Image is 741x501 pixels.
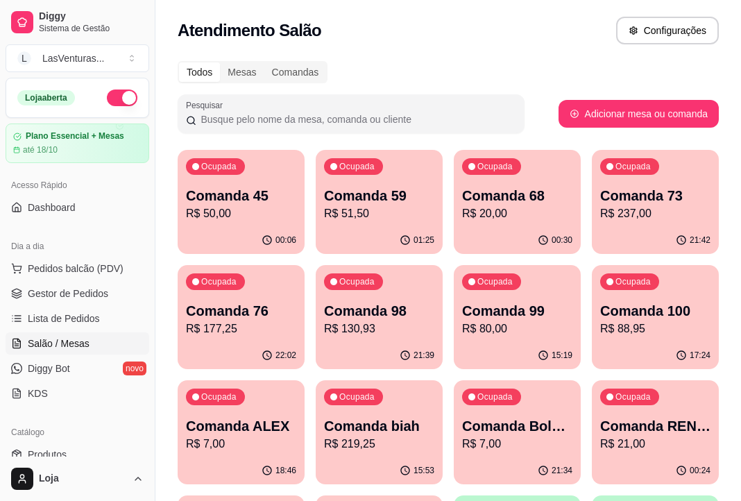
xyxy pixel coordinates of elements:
[6,174,149,196] div: Acesso Rápido
[339,161,375,172] p: Ocupada
[17,51,31,65] span: L
[6,44,149,72] button: Select a team
[462,321,572,337] p: R$ 80,00
[39,473,127,485] span: Loja
[201,161,237,172] p: Ocupada
[615,161,651,172] p: Ocupada
[615,391,651,402] p: Ocupada
[324,416,434,436] p: Comanda biah
[6,282,149,305] a: Gestor de Pedidos
[107,90,137,106] button: Alterar Status
[600,186,710,205] p: Comanda 73
[28,362,70,375] span: Diggy Bot
[339,391,375,402] p: Ocupada
[414,235,434,246] p: 01:25
[324,321,434,337] p: R$ 130,93
[178,19,321,42] h2: Atendimento Salão
[592,265,719,369] button: OcupadaComanda 100R$ 88,9517:24
[6,421,149,443] div: Catálogo
[6,462,149,495] button: Loja
[600,205,710,222] p: R$ 237,00
[454,150,581,254] button: OcupadaComanda 68R$ 20,0000:30
[28,262,123,275] span: Pedidos balcão (PDV)
[6,257,149,280] button: Pedidos balcão (PDV)
[186,301,296,321] p: Comanda 76
[28,201,76,214] span: Dashboard
[39,10,144,23] span: Diggy
[186,321,296,337] p: R$ 177,25
[324,205,434,222] p: R$ 51,50
[477,161,513,172] p: Ocupada
[6,307,149,330] a: Lista de Pedidos
[196,112,516,126] input: Pesquisar
[600,321,710,337] p: R$ 88,95
[316,265,443,369] button: OcupadaComanda 98R$ 130,9321:39
[324,301,434,321] p: Comanda 98
[600,416,710,436] p: Comanda RENAM 22/09
[179,62,220,82] div: Todos
[17,90,75,105] div: Loja aberta
[559,100,719,128] button: Adicionar mesa ou comanda
[316,380,443,484] button: OcupadaComanda biahR$ 219,2515:53
[324,186,434,205] p: Comanda 59
[275,235,296,246] p: 00:06
[477,391,513,402] p: Ocupada
[6,357,149,380] a: Diggy Botnovo
[462,301,572,321] p: Comanda 99
[26,131,124,142] article: Plano Essencial + Mesas
[414,350,434,361] p: 21:39
[275,465,296,476] p: 18:46
[690,350,710,361] p: 17:24
[6,6,149,39] a: DiggySistema de Gestão
[6,332,149,355] a: Salão / Mesas
[186,99,228,111] label: Pesquisar
[477,276,513,287] p: Ocupada
[28,312,100,325] span: Lista de Pedidos
[600,436,710,452] p: R$ 21,00
[28,387,48,400] span: KDS
[324,436,434,452] p: R$ 219,25
[186,205,296,222] p: R$ 50,00
[6,382,149,405] a: KDS
[462,436,572,452] p: R$ 7,00
[220,62,264,82] div: Mesas
[201,276,237,287] p: Ocupada
[178,150,305,254] button: OcupadaComanda 45R$ 50,0000:06
[600,301,710,321] p: Comanda 100
[275,350,296,361] p: 22:02
[339,276,375,287] p: Ocupada
[6,235,149,257] div: Dia a dia
[178,265,305,369] button: OcupadaComanda 76R$ 177,2522:02
[615,276,651,287] p: Ocupada
[186,436,296,452] p: R$ 7,00
[592,150,719,254] button: OcupadaComanda 73R$ 237,0021:42
[592,380,719,484] button: OcupadaComanda RENAM 22/09R$ 21,0000:24
[6,443,149,466] a: Produtos
[39,23,144,34] span: Sistema de Gestão
[414,465,434,476] p: 15:53
[462,416,572,436] p: Comanda Bolacha
[201,391,237,402] p: Ocupada
[28,287,108,300] span: Gestor de Pedidos
[552,350,572,361] p: 15:19
[552,465,572,476] p: 21:34
[28,337,90,350] span: Salão / Mesas
[6,196,149,219] a: Dashboard
[462,186,572,205] p: Comanda 68
[178,380,305,484] button: OcupadaComanda ALEXR$ 7,0018:46
[264,62,327,82] div: Comandas
[28,448,67,461] span: Produtos
[316,150,443,254] button: OcupadaComanda 59R$ 51,5001:25
[552,235,572,246] p: 00:30
[690,235,710,246] p: 21:42
[616,17,719,44] button: Configurações
[462,205,572,222] p: R$ 20,00
[23,144,58,155] article: até 18/10
[186,186,296,205] p: Comanda 45
[42,51,105,65] div: LasVenturas ...
[454,265,581,369] button: OcupadaComanda 99R$ 80,0015:19
[454,380,581,484] button: OcupadaComanda BolachaR$ 7,0021:34
[186,416,296,436] p: Comanda ALEX
[6,124,149,163] a: Plano Essencial + Mesasaté 18/10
